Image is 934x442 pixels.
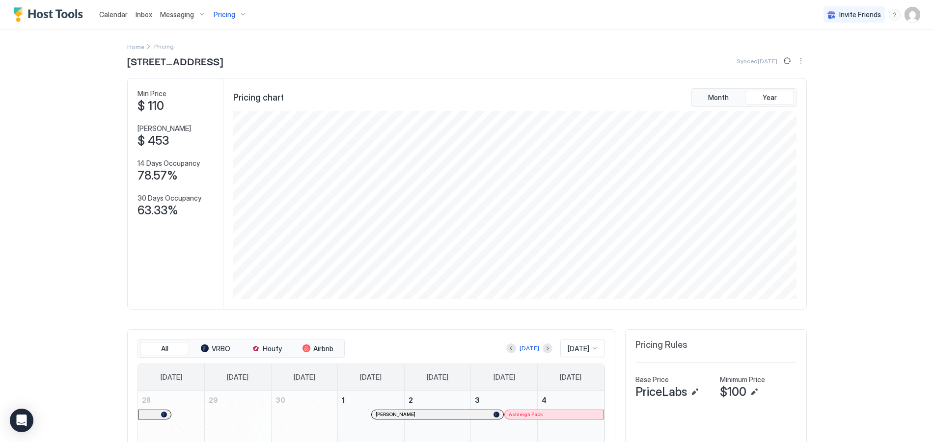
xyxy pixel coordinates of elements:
[694,91,743,104] button: Month
[494,373,515,382] span: [DATE]
[471,391,537,409] a: October 3, 2025
[212,344,230,353] span: VRBO
[233,92,284,104] span: Pricing chart
[284,364,325,390] a: Tuesday
[543,343,552,353] button: Next month
[839,10,881,19] span: Invite Friends
[242,342,291,356] button: Houfy
[409,396,413,404] span: 2
[227,373,248,382] span: [DATE]
[137,168,178,183] span: 78.57%
[142,396,151,404] span: 28
[635,339,687,351] span: Pricing Rules
[137,99,164,113] span: $ 110
[137,203,178,218] span: 63.33%
[161,373,182,382] span: [DATE]
[689,386,701,398] button: Edit
[795,55,807,67] div: menu
[568,344,589,353] span: [DATE]
[405,391,471,409] a: October 2, 2025
[138,391,204,409] a: September 28, 2025
[518,342,541,354] button: [DATE]
[14,7,87,22] a: Host Tools Logo
[484,364,525,390] a: Friday
[137,194,201,203] span: 30 Days Occupancy
[136,10,152,19] span: Inbox
[293,342,342,356] button: Airbnb
[745,91,794,104] button: Year
[214,10,235,19] span: Pricing
[161,344,168,353] span: All
[350,364,391,390] a: Wednesday
[137,124,191,133] span: [PERSON_NAME]
[475,396,480,404] span: 3
[342,396,345,404] span: 1
[542,396,547,404] span: 4
[127,41,144,52] div: Breadcrumb
[10,409,33,432] div: Open Intercom Messenger
[889,9,901,21] div: menu
[313,344,333,353] span: Airbnb
[137,339,345,358] div: tab-group
[209,396,218,404] span: 29
[763,93,777,102] span: Year
[136,9,152,20] a: Inbox
[708,93,729,102] span: Month
[635,375,669,384] span: Base Price
[272,391,338,409] a: September 30, 2025
[560,373,581,382] span: [DATE]
[737,57,777,65] span: Synced [DATE]
[905,7,920,23] div: User profile
[635,385,687,399] span: PriceLabs
[781,55,793,67] button: Sync prices
[275,396,285,404] span: 30
[99,10,128,19] span: Calendar
[154,43,174,50] span: Breadcrumb
[151,364,192,390] a: Sunday
[720,375,765,384] span: Minimum Price
[127,53,223,68] span: [STREET_ADDRESS]
[137,159,200,168] span: 14 Days Occupancy
[795,55,807,67] button: More options
[506,343,516,353] button: Previous month
[338,391,404,409] a: October 1, 2025
[427,373,448,382] span: [DATE]
[360,373,382,382] span: [DATE]
[509,411,543,417] span: Ashleigh Pack
[691,88,797,107] div: tab-group
[376,411,499,417] div: [PERSON_NAME]
[191,342,240,356] button: VRBO
[417,364,458,390] a: Thursday
[205,391,271,409] a: September 29, 2025
[550,364,591,390] a: Saturday
[376,411,415,417] span: [PERSON_NAME]
[263,344,282,353] span: Houfy
[538,391,604,409] a: October 4, 2025
[217,364,258,390] a: Monday
[520,344,539,353] div: [DATE]
[748,386,760,398] button: Edit
[509,411,600,417] div: Ashleigh Pack
[294,373,315,382] span: [DATE]
[720,385,746,399] span: $100
[127,41,144,52] a: Home
[160,10,194,19] span: Messaging
[137,89,166,98] span: Min Price
[99,9,128,20] a: Calendar
[127,43,144,51] span: Home
[137,133,169,148] span: $ 453
[140,342,189,356] button: All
